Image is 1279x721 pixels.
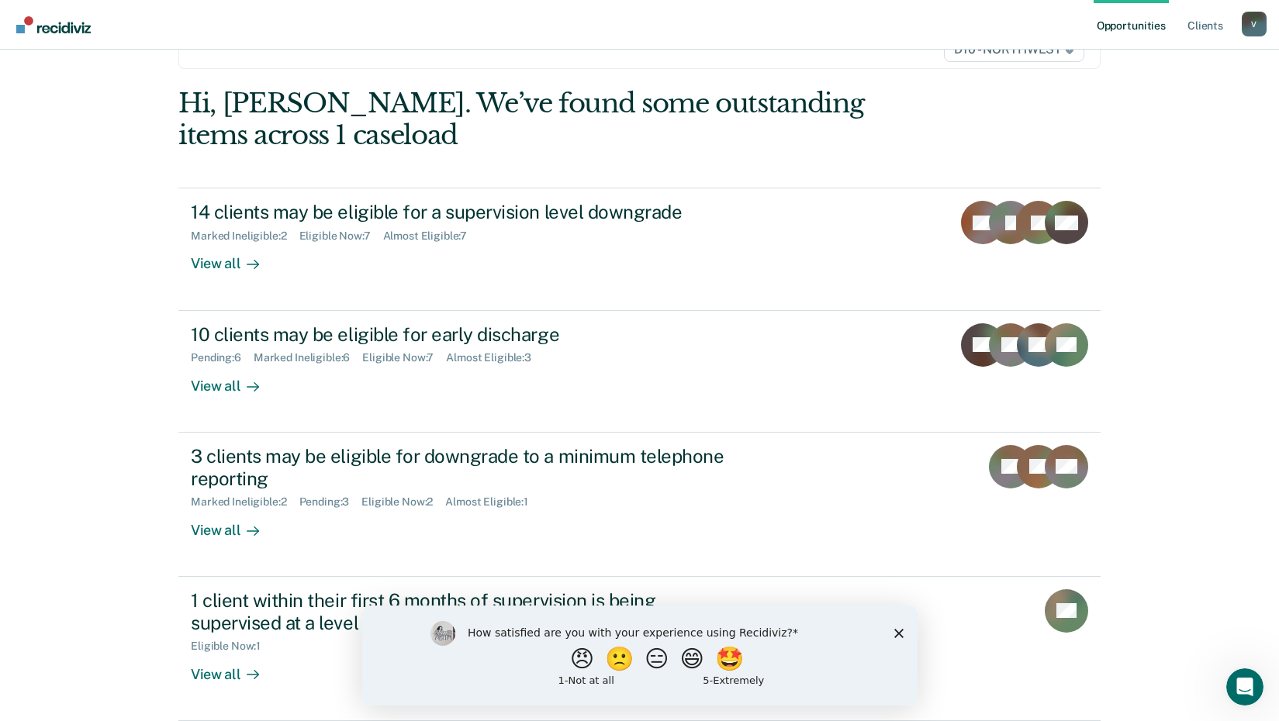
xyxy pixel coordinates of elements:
div: V [1242,12,1267,36]
a: 14 clients may be eligible for a supervision level downgradeMarked Ineligible:2Eligible Now:7Almo... [178,188,1101,310]
div: Eligible Now : 1 [191,640,273,653]
div: 10 clients may be eligible for early discharge [191,323,735,346]
div: Almost Eligible : 3 [446,351,544,364]
iframe: Survey by Kim from Recidiviz [362,605,918,705]
div: Eligible Now : 2 [361,495,445,509]
div: Marked Ineligible : 2 [191,495,299,509]
div: Pending : 3 [299,495,362,509]
div: View all [191,509,278,539]
div: View all [191,364,278,395]
div: 3 clients may be eligible for downgrade to a minimum telephone reporting [191,445,735,490]
div: Marked Ineligible : 2 [191,229,299,243]
a: 1 client within their first 6 months of supervision is being supervised at a level that does not ... [178,577,1101,721]
div: Almost Eligible : 7 [383,229,480,243]
div: View all [191,243,278,273]
div: 14 clients may be eligible for a supervision level downgrade [191,201,735,223]
a: 10 clients may be eligible for early dischargePending:6Marked Ineligible:6Eligible Now:7Almost El... [178,311,1101,433]
div: Almost Eligible : 1 [445,495,541,509]
a: 3 clients may be eligible for downgrade to a minimum telephone reportingMarked Ineligible:2Pendin... [178,433,1101,577]
button: Profile dropdown button [1242,12,1267,36]
div: Eligible Now : 7 [362,351,446,364]
div: Pending : 6 [191,351,254,364]
iframe: Intercom live chat [1226,668,1263,705]
div: View all [191,653,278,683]
div: Hi, [PERSON_NAME]. We’ve found some outstanding items across 1 caseload [178,88,916,151]
div: Eligible Now : 7 [299,229,383,243]
img: Recidiviz [16,16,91,33]
div: 1 client within their first 6 months of supervision is being supervised at a level that does not ... [191,589,735,634]
div: Marked Ineligible : 6 [254,351,362,364]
